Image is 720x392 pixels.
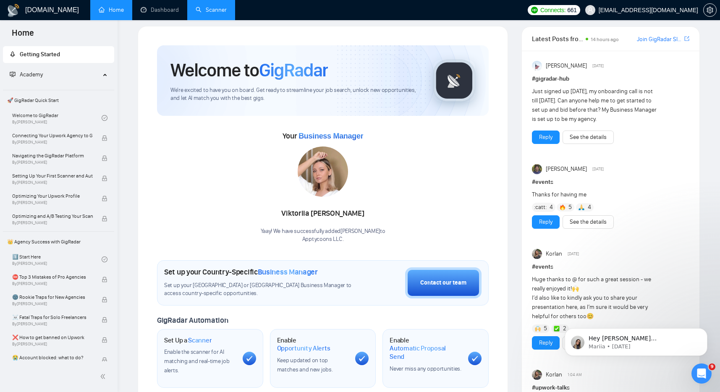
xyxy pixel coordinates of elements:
span: export [684,35,689,42]
img: 🔥 [560,204,566,210]
iframe: Intercom live chat [691,363,712,384]
span: 1:04 AM [568,371,582,379]
span: 14 hours ago [591,37,619,42]
span: lock [102,357,107,363]
span: double-left [100,372,108,381]
span: 🙌 [572,285,579,292]
button: Reply [532,215,560,229]
a: See the details [570,217,607,227]
span: Optimizing Your Upwork Profile [12,192,93,200]
span: [DATE] [592,62,604,70]
button: Reply [532,131,560,144]
span: 😭 Account blocked: what to do? [12,353,93,362]
span: lock [102,317,107,323]
a: Reply [539,338,552,348]
h1: Welcome to [170,59,328,81]
img: 🙏 [579,204,584,210]
li: Getting Started [3,46,114,63]
span: check-circle [102,115,107,121]
span: By [PERSON_NAME] [12,180,93,185]
span: By [PERSON_NAME] [12,321,93,327]
a: Reply [539,217,552,227]
span: Korlan [546,249,562,259]
a: Welcome to GigRadarBy[PERSON_NAME] [12,109,102,127]
img: Toby Fox-Mason [532,164,542,174]
span: lock [102,175,107,181]
h1: Enable [390,336,461,361]
a: See the details [570,133,607,142]
span: By [PERSON_NAME] [12,342,93,347]
div: Thanks for having me [532,190,658,199]
span: Never miss any opportunities. [390,365,461,372]
img: gigradar-logo.png [433,60,475,102]
span: Business Manager [298,132,363,140]
span: Opportunity Alerts [277,344,330,353]
span: Navigating the GigRadar Platform [12,152,93,160]
button: Contact our team [405,267,482,298]
span: 👑 Agency Success with GigRadar [4,233,113,250]
span: 4 [550,203,553,212]
span: 661 [567,5,576,15]
span: Business Manager [258,267,318,277]
span: By [PERSON_NAME] [12,160,93,165]
span: lock [102,297,107,303]
span: By [PERSON_NAME] [12,220,93,225]
span: 4 [588,203,591,212]
span: Academy [10,71,43,78]
div: Huge thanks to @ for such a great session - we really enjoyed it! I’d also like to kindly ask you... [532,275,658,321]
span: Connects: [540,5,566,15]
button: Reply [532,336,560,350]
span: fund-projection-screen [10,71,16,77]
p: Apptycoons LLC . [261,235,385,243]
span: 5 [544,324,547,333]
span: lock [102,277,107,282]
iframe: Intercom notifications message [552,311,720,369]
a: Reply [539,133,552,142]
span: rocket [10,51,16,57]
div: Viktoriia [PERSON_NAME] [261,206,385,221]
button: See the details [563,131,614,144]
span: Setting Up Your First Scanner and Auto-Bidder [12,172,93,180]
span: [DATE] [592,165,604,173]
span: lock [102,337,107,343]
span: Enable the scanner for AI matching and real-time job alerts. [164,348,229,374]
img: 🙌 [535,326,541,332]
div: Just signed up [DATE], my onboarding call is not till [DATE]. Can anyone help me to get started t... [532,87,658,124]
span: Scanner [188,336,212,345]
span: ⛔ Top 3 Mistakes of Pro Agencies [12,273,93,281]
span: GigRadar [259,59,328,81]
a: Join GigRadar Slack Community [637,35,683,44]
h1: Set up your Country-Specific [164,267,318,277]
span: check-circle [102,256,107,262]
span: Automatic Proposal Send [390,344,461,361]
div: Contact our team [420,278,466,287]
span: 5 [568,203,572,212]
span: 9 [709,363,715,370]
span: lock [102,196,107,201]
span: setting [704,7,716,13]
span: lock [102,216,107,222]
span: lock [102,135,107,141]
h1: Set Up a [164,336,212,345]
span: 🌚 Rookie Traps for New Agencies [12,293,93,301]
span: We're excited to have you on board. Get ready to streamline your job search, unlock new opportuni... [170,86,420,102]
a: homeHome [99,6,124,13]
a: searchScanner [196,6,227,13]
h1: Enable [277,336,349,353]
span: GigRadar Automation [157,316,228,325]
button: setting [703,3,717,17]
a: dashboardDashboard [141,6,179,13]
h1: # gigradar-hub [532,74,689,84]
img: upwork-logo.png [531,7,538,13]
a: 1️⃣ Start HereBy[PERSON_NAME] [12,250,102,269]
span: ☠️ Fatal Traps for Solo Freelancers [12,313,93,321]
span: Academy [20,71,43,78]
button: See the details [563,215,614,229]
span: Getting Started [20,51,60,58]
span: user [587,7,593,13]
span: ❌ How to get banned on Upwork [12,333,93,342]
span: By [PERSON_NAME] [12,301,93,306]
